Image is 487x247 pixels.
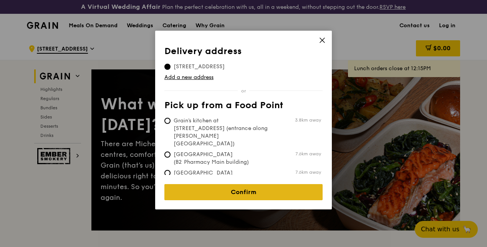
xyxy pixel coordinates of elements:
[164,170,171,176] input: [GEOGRAPHIC_DATA] (Level 1 [PERSON_NAME] block drop-off point)7.6km away
[164,63,234,71] span: [STREET_ADDRESS]
[164,151,279,166] span: [GEOGRAPHIC_DATA] (B2 Pharmacy Main building)
[164,169,279,192] span: [GEOGRAPHIC_DATA] (Level 1 [PERSON_NAME] block drop-off point)
[295,151,321,157] span: 7.6km away
[164,46,323,60] th: Delivery address
[164,118,171,124] input: Grain's kitchen at [STREET_ADDRESS] (entrance along [PERSON_NAME][GEOGRAPHIC_DATA])3.8km away
[164,151,171,158] input: [GEOGRAPHIC_DATA] (B2 Pharmacy Main building)7.6km away
[164,64,171,70] input: [STREET_ADDRESS]
[164,184,323,200] a: Confirm
[295,117,321,123] span: 3.8km away
[164,117,279,148] span: Grain's kitchen at [STREET_ADDRESS] (entrance along [PERSON_NAME][GEOGRAPHIC_DATA])
[164,100,323,114] th: Pick up from a Food Point
[164,74,323,81] a: Add a new address
[295,169,321,175] span: 7.6km away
